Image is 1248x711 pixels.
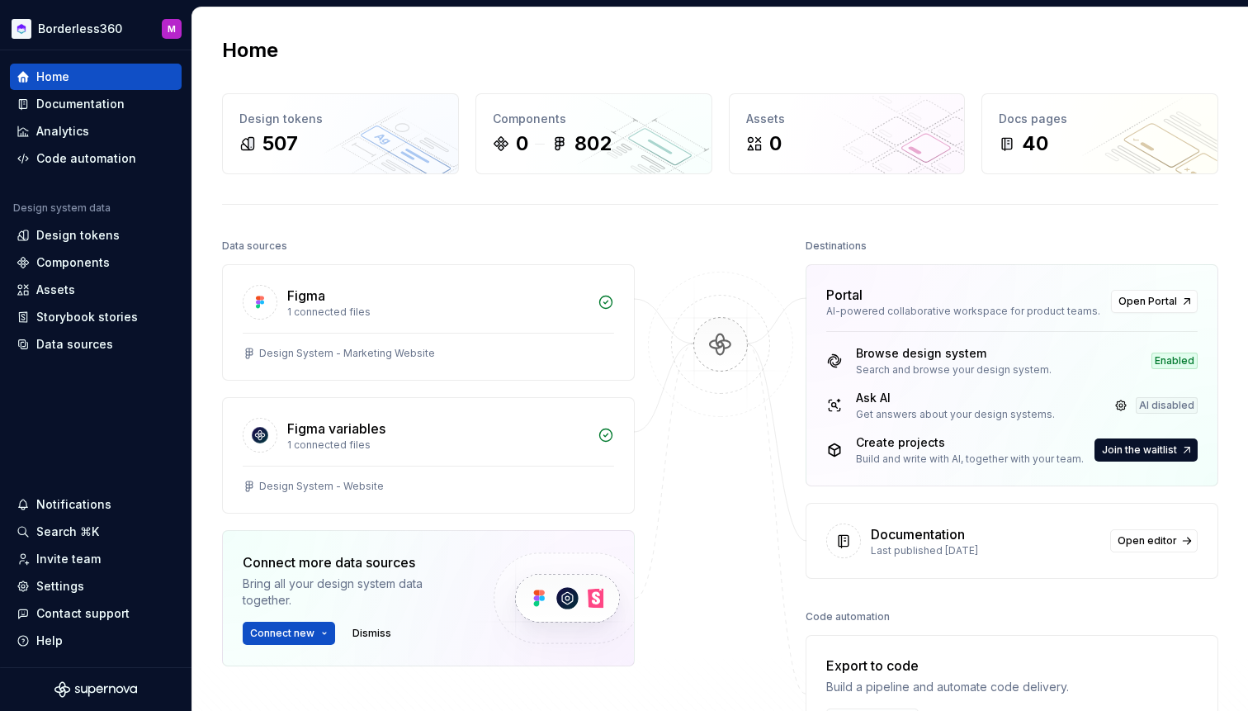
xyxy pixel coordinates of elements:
[856,453,1084,466] div: Build and write with AI, together with your team.
[493,111,695,127] div: Components
[345,622,399,645] button: Dismiss
[10,91,182,117] a: Documentation
[222,93,459,174] a: Design tokens507
[856,390,1055,406] div: Ask AI
[10,546,182,572] a: Invite team
[10,277,182,303] a: Assets
[10,249,182,276] a: Components
[54,681,137,698] svg: Supernova Logo
[806,235,867,258] div: Destinations
[36,227,120,244] div: Design tokens
[10,519,182,545] button: Search ⌘K
[287,419,385,438] div: Figma variables
[222,264,635,381] a: Figma1 connected filesDesign System - Marketing Website
[36,282,75,298] div: Assets
[3,11,188,46] button: Borderless360M
[1118,534,1177,547] span: Open editor
[856,345,1052,362] div: Browse design system
[36,605,130,622] div: Contact support
[222,397,635,514] a: Figma variables1 connected filesDesign System - Website
[729,93,966,174] a: Assets0
[475,93,712,174] a: Components0802
[222,37,278,64] h2: Home
[243,622,335,645] button: Connect new
[1022,130,1048,157] div: 40
[287,286,325,306] div: Figma
[222,235,287,258] div: Data sources
[746,111,948,127] div: Assets
[856,434,1084,451] div: Create projects
[1136,397,1198,414] div: AI disabled
[10,222,182,249] a: Design tokens
[10,600,182,627] button: Contact support
[826,285,863,305] div: Portal
[10,491,182,518] button: Notifications
[10,573,182,600] a: Settings
[36,309,138,325] div: Storybook stories
[243,576,466,609] div: Bring all your design system data together.
[769,130,782,157] div: 0
[10,331,182,358] a: Data sources
[871,524,965,544] div: Documentation
[352,627,391,640] span: Dismiss
[287,438,588,452] div: 1 connected files
[856,408,1055,421] div: Get answers about your design systems.
[871,544,1100,557] div: Last published [DATE]
[13,201,111,215] div: Design system data
[168,22,176,36] div: M
[856,363,1052,377] div: Search and browse your design system.
[259,480,384,493] div: Design System - Website
[574,130,612,157] div: 802
[239,111,442,127] div: Design tokens
[38,21,122,37] div: Borderless360
[999,111,1201,127] div: Docs pages
[826,305,1101,318] div: AI-powered collaborative workspace for product teams.
[36,123,89,140] div: Analytics
[262,130,298,157] div: 507
[981,93,1218,174] a: Docs pages40
[36,150,136,167] div: Code automation
[10,145,182,172] a: Code automation
[1111,290,1198,313] a: Open Portal
[10,64,182,90] a: Home
[10,304,182,330] a: Storybook stories
[10,118,182,145] a: Analytics
[259,347,435,360] div: Design System - Marketing Website
[36,633,63,649] div: Help
[826,679,1069,695] div: Build a pipeline and automate code delivery.
[36,524,99,540] div: Search ⌘K
[36,336,113,353] div: Data sources
[36,578,84,595] div: Settings
[10,628,182,654] button: Help
[12,19,31,39] img: c6184690-d68d-44f3-bd3d-6b95d693eb49.png
[36,496,111,513] div: Notifications
[36,254,110,271] div: Components
[1094,438,1198,462] button: Join the waitlist
[1151,353,1198,369] div: Enabled
[36,551,101,567] div: Invite team
[826,656,1069,675] div: Export to code
[1110,529,1198,552] a: Open editor
[1118,295,1177,308] span: Open Portal
[806,605,890,628] div: Code automation
[243,552,466,572] div: Connect more data sources
[1102,443,1177,457] span: Join the waitlist
[36,96,125,112] div: Documentation
[287,306,588,319] div: 1 connected files
[516,130,528,157] div: 0
[36,69,69,85] div: Home
[250,627,314,640] span: Connect new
